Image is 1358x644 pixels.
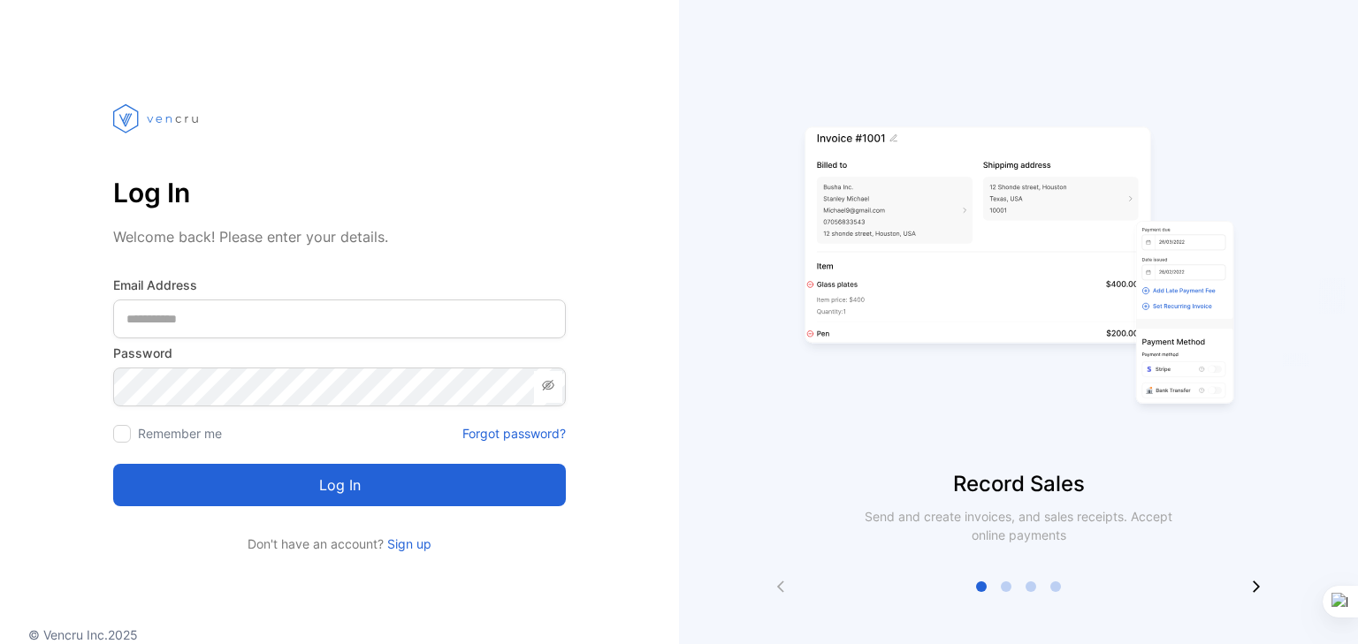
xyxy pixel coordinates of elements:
a: Forgot password? [462,424,566,443]
a: Sign up [384,536,431,551]
img: slider image [797,71,1240,468]
label: Password [113,344,566,362]
p: Don't have an account? [113,534,566,553]
p: Send and create invoices, and sales receipts. Accept online payments [849,507,1188,544]
p: Log In [113,171,566,214]
p: Record Sales [679,468,1358,500]
label: Remember me [138,426,222,441]
p: Welcome back! Please enter your details. [113,226,566,247]
label: Email Address [113,276,566,294]
img: vencru logo [113,71,202,166]
button: Log in [113,464,566,506]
